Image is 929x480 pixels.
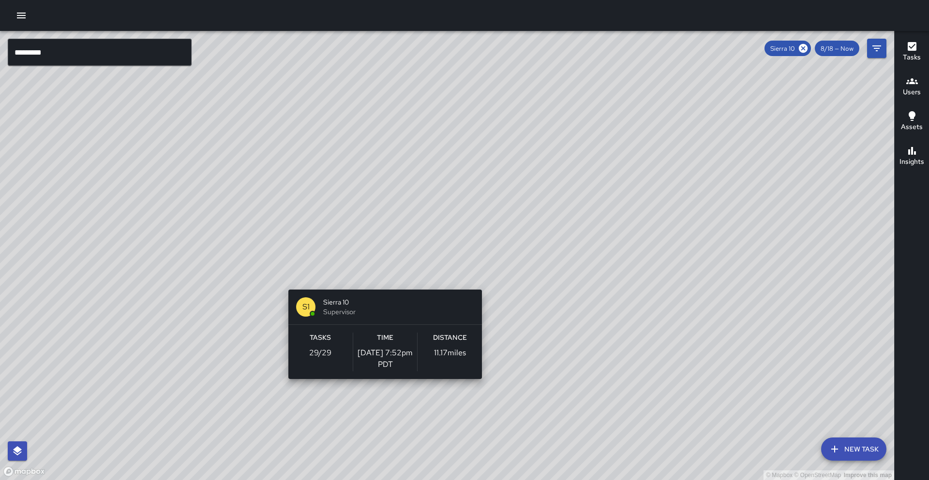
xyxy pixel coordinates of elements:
h6: Tasks [310,333,331,343]
span: Sierra 10 [323,297,474,307]
span: 8/18 — Now [815,44,859,53]
h6: Tasks [903,52,921,63]
h6: Time [377,333,393,343]
button: Assets [895,104,929,139]
p: 11.17 miles [434,347,466,359]
button: New Task [821,437,886,461]
h6: Assets [901,122,923,132]
button: Filters [867,39,886,58]
span: Supervisor [323,307,474,317]
span: Sierra 10 [764,44,801,53]
button: Users [895,70,929,104]
button: Tasks [895,35,929,70]
div: Sierra 10 [764,41,811,56]
h6: Distance [433,333,467,343]
h6: Users [903,87,921,98]
button: Insights [895,139,929,174]
button: S1Sierra 10SupervisorTasks29/29Time[DATE] 7:52pm PDTDistance11.17miles [288,290,482,379]
p: 29 / 29 [309,347,331,359]
p: S1 [302,301,310,313]
p: [DATE] 7:52pm PDT [353,347,418,370]
h6: Insights [899,157,924,167]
